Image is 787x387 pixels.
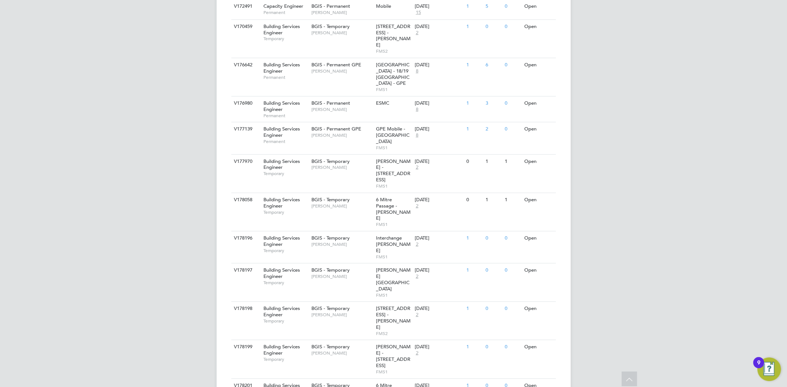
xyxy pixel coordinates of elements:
span: Temporary [263,248,308,254]
div: 2 [484,122,503,136]
div: 9 [757,363,760,372]
span: Temporary [263,318,308,324]
div: 0 [503,340,522,354]
div: 0 [465,193,484,207]
div: 1 [465,20,484,34]
div: 0 [484,264,503,277]
div: V178196 [232,231,258,245]
div: 1 [465,97,484,110]
span: Building Services Engineer [263,158,300,171]
div: 0 [503,302,522,315]
div: [DATE] [415,126,463,132]
span: BGIS - Temporary [311,344,350,350]
div: 1 [503,155,522,168]
div: 3 [484,97,503,110]
span: 2 [415,273,420,280]
div: 1 [465,302,484,315]
div: V178197 [232,264,258,277]
span: FMS1 [376,183,411,189]
div: 1 [465,264,484,277]
button: Open Resource Center, 9 new notifications [757,358,781,381]
div: [DATE] [415,235,463,241]
div: Open [522,231,555,245]
span: BGIS - Permanent [311,3,350,9]
span: Building Services Engineer [263,126,300,138]
div: V176642 [232,58,258,72]
span: Temporary [263,36,308,42]
div: 1 [465,122,484,136]
span: FMS1 [376,369,411,375]
span: Building Services Engineer [263,23,300,36]
div: Open [522,97,555,110]
span: FMS1 [376,145,411,151]
div: [DATE] [415,100,463,107]
div: 0 [484,20,503,34]
div: [DATE] [415,158,463,165]
span: BGIS - Temporary [311,23,350,29]
span: 2 [415,164,420,171]
span: Temporary [263,356,308,362]
div: 6 [484,58,503,72]
div: V177970 [232,155,258,168]
span: FMS1 [376,87,411,93]
div: Open [522,302,555,315]
div: 1 [484,155,503,168]
span: BGIS - Temporary [311,158,350,164]
span: BGIS - Permanent [311,100,350,106]
span: [PERSON_NAME] - [STREET_ADDRESS] [376,344,411,369]
span: Building Services Engineer [263,344,300,356]
span: [PERSON_NAME][GEOGRAPHIC_DATA] [376,267,411,292]
div: [DATE] [415,344,463,350]
span: [STREET_ADDRESS] - [PERSON_NAME] [376,23,411,48]
div: 0 [465,155,484,168]
div: Open [522,122,555,136]
span: BGIS - Permanent GPE [311,126,361,132]
span: [PERSON_NAME] [311,68,372,74]
span: Interchange [PERSON_NAME] [376,235,411,254]
span: Permanent [263,74,308,80]
span: 2 [415,312,420,318]
span: [PERSON_NAME] [311,164,372,170]
div: V178199 [232,340,258,354]
span: 15 [415,10,422,16]
div: [DATE] [415,306,463,312]
div: 0 [484,231,503,245]
span: 8 [415,132,420,139]
span: [PERSON_NAME] [311,350,372,356]
span: BGIS - Temporary [311,196,350,203]
span: GPE Mobile - [GEOGRAPHIC_DATA] [376,126,410,144]
span: Temporary [263,280,308,286]
div: 0 [503,20,522,34]
span: [PERSON_NAME] [311,273,372,279]
span: Permanent [263,10,308,15]
div: 0 [503,58,522,72]
span: FMS1 [376,254,411,260]
div: 1 [503,193,522,207]
span: Temporary [263,171,308,177]
div: 1 [465,231,484,245]
span: BGIS - Temporary [311,235,350,241]
span: [PERSON_NAME] [311,203,372,209]
span: Permanent [263,113,308,119]
div: 1 [465,340,484,354]
span: Building Services Engineer [263,196,300,209]
span: Permanent [263,139,308,144]
span: [PERSON_NAME] [311,30,372,36]
div: [DATE] [415,197,463,203]
span: Building Services Engineer [263,62,300,74]
div: Open [522,20,555,34]
div: V178058 [232,193,258,207]
div: 0 [503,97,522,110]
span: [PERSON_NAME] [311,132,372,138]
div: V170459 [232,20,258,34]
span: FMS1 [376,222,411,227]
div: Open [522,155,555,168]
div: 0 [484,340,503,354]
span: 2 [415,203,420,209]
span: 2 [415,241,420,248]
span: FMS2 [376,48,411,54]
span: [PERSON_NAME] [311,107,372,112]
span: FMS2 [376,331,411,337]
div: [DATE] [415,24,463,30]
div: Open [522,58,555,72]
